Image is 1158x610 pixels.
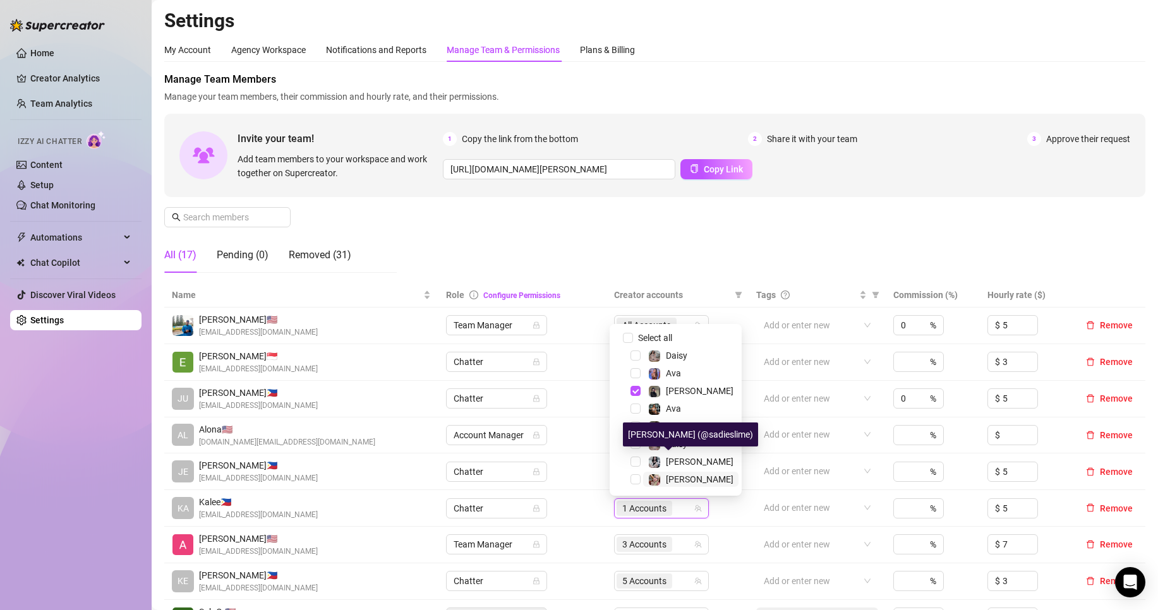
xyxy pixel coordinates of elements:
span: [EMAIL_ADDRESS][DOMAIN_NAME] [199,363,318,375]
span: Select tree node [630,474,641,484]
span: Izzy AI Chatter [18,136,81,148]
button: Remove [1081,318,1138,333]
span: Ava [666,404,681,414]
span: Chatter [454,352,540,371]
a: Setup [30,180,54,190]
span: 3 Accounts [617,537,672,552]
span: copy [690,164,699,173]
span: lock [533,577,540,585]
a: Chat Monitoring [30,200,95,210]
span: info-circle [469,290,478,299]
th: Name [164,283,438,308]
span: Remove [1100,393,1133,404]
span: 1 [443,132,457,146]
span: AL [178,428,188,442]
img: Emad Ataei [172,315,193,336]
span: 5 Accounts [617,573,672,589]
h2: Settings [164,9,1145,33]
span: Approve their request [1046,132,1130,146]
div: Manage Team & Permissions [447,43,560,57]
span: lock [533,358,540,366]
span: Remove [1100,467,1133,477]
span: Select tree node [630,386,641,396]
span: Ava [666,368,681,378]
span: 1 Accounts [622,501,666,515]
span: Chat Copilot [30,253,120,273]
span: Add team members to your workspace and work together on Supercreator. [238,152,438,180]
a: Creator Analytics [30,68,131,88]
span: [EMAIL_ADDRESS][DOMAIN_NAME] [199,546,318,558]
span: Remove [1100,357,1133,367]
span: [PERSON_NAME] 🇵🇭 [199,458,318,472]
th: Hourly rate ($) [980,283,1073,308]
span: Copy Link [704,164,743,174]
span: lock [533,431,540,439]
span: [EMAIL_ADDRESS][DOMAIN_NAME] [199,400,318,412]
button: Remove [1081,464,1138,479]
span: KA [178,501,189,515]
span: delete [1086,577,1095,585]
span: Remove [1100,539,1133,549]
span: delete [1086,431,1095,440]
span: [PERSON_NAME] 🇵🇭 [199,568,318,582]
span: Remove [1100,576,1133,586]
span: Account Manager [454,426,540,445]
span: [PERSON_NAME] 🇺🇸 [199,313,318,326]
span: [DOMAIN_NAME][EMAIL_ADDRESS][DOMAIN_NAME] [199,436,375,448]
span: [PERSON_NAME] 🇺🇸 [199,532,318,546]
span: [PERSON_NAME] [666,457,733,467]
span: Tags [756,288,776,302]
span: [EMAIL_ADDRESS][DOMAIN_NAME] [199,472,318,484]
img: logo-BBDzfeDw.svg [10,19,105,32]
span: delete [1086,394,1095,403]
button: Remove [1081,501,1138,516]
span: [PERSON_NAME] [666,386,733,396]
span: JE [178,465,188,479]
span: Daisy [666,350,687,361]
span: lock [533,541,540,548]
span: [PERSON_NAME] [666,421,733,431]
img: Anna [649,474,660,486]
span: lock [533,395,540,402]
span: team [694,505,702,512]
span: [EMAIL_ADDRESS][DOMAIN_NAME] [199,326,318,338]
img: Ava [649,368,660,380]
span: Select all [633,331,677,345]
span: Chatter [454,462,540,481]
span: team [694,577,702,585]
button: Remove [1081,428,1138,443]
span: Invite your team! [238,131,443,147]
span: team [694,541,702,548]
button: Remove [1081,354,1138,369]
span: 3 Accounts [622,537,666,551]
span: delete [1086,321,1095,330]
img: Alexicon Ortiaga [172,534,193,555]
span: filter [732,285,745,304]
th: Commission (%) [886,283,979,308]
div: [PERSON_NAME] (@sadieslime) [623,422,758,446]
span: Chatter [454,389,540,408]
button: Copy Link [680,159,752,179]
span: KE [178,574,188,588]
span: Creator accounts [614,288,730,302]
span: Remove [1100,320,1133,330]
img: Chat Copilot [16,258,25,267]
span: delete [1086,357,1095,366]
span: [PERSON_NAME] 🇵🇭 [199,386,318,400]
span: 3 [1027,132,1041,146]
span: 1 Accounts [617,501,672,516]
span: search [172,213,181,222]
span: Kalee 🇵🇭 [199,495,318,509]
span: All Accounts [622,318,671,332]
span: Chatter [454,571,540,590]
span: [EMAIL_ADDRESS][DOMAIN_NAME] [199,509,318,521]
span: Team Manager [454,535,540,554]
span: Automations [30,227,120,248]
span: [EMAIL_ADDRESS][DOMAIN_NAME] [199,582,318,594]
div: Pending (0) [217,248,268,263]
span: delete [1086,540,1095,549]
img: AI Chatter [87,131,106,149]
img: Anna [649,386,660,397]
span: Copy the link from the bottom [462,132,578,146]
div: Removed (31) [289,248,351,263]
